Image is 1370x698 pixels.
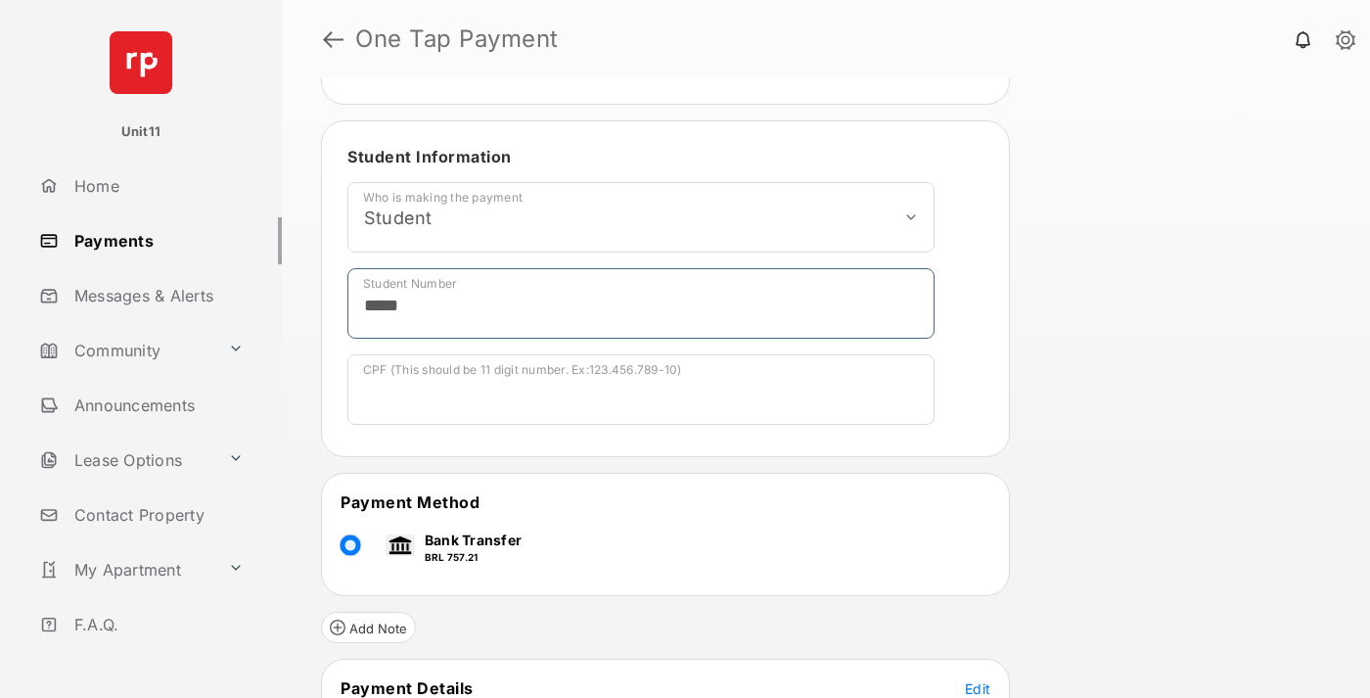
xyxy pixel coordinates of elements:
[31,546,220,593] a: My Apartment
[965,678,990,698] button: Edit
[965,680,990,697] span: Edit
[425,550,522,565] p: BRL 757.21
[347,147,512,166] span: Student Information
[31,437,220,484] a: Lease Options
[31,163,282,209] a: Home
[386,535,415,556] img: bank.png
[425,530,522,550] p: Bank Transfer
[31,382,282,429] a: Announcements
[341,678,474,698] span: Payment Details
[121,122,161,142] p: Unit11
[341,492,479,512] span: Payment Method
[31,327,220,374] a: Community
[31,272,282,319] a: Messages & Alerts
[321,612,416,643] button: Add Note
[31,491,282,538] a: Contact Property
[31,217,282,264] a: Payments
[110,31,172,94] img: svg+xml;base64,PHN2ZyB4bWxucz0iaHR0cDovL3d3dy53My5vcmcvMjAwMC9zdmciIHdpZHRoPSI2NCIgaGVpZ2h0PSI2NC...
[355,27,559,51] strong: One Tap Payment
[31,601,282,648] a: F.A.Q.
